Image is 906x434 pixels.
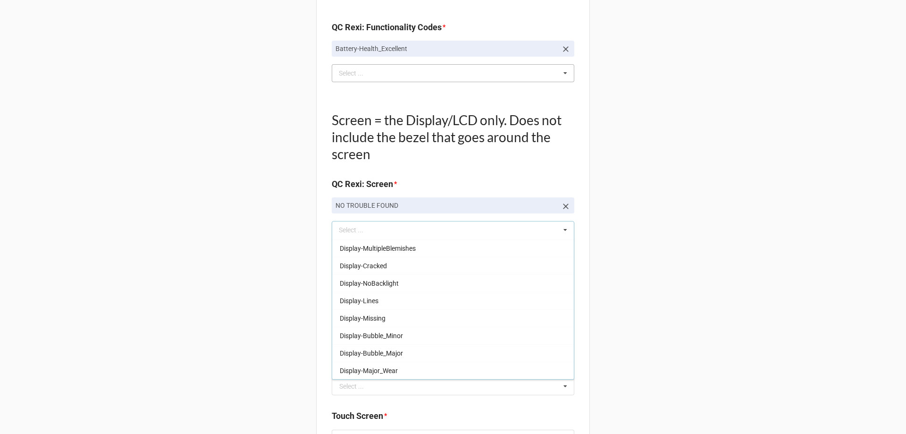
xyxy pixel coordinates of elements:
p: Battery-Health_Excellent [336,44,557,53]
label: QC Rexi: Functionality Codes [332,21,442,34]
p: NO TROUBLE FOUND [336,201,557,210]
span: Display-MultipleBlemishes [340,245,416,252]
label: QC Rexi: Screen [332,178,393,191]
span: Display-Missing [340,315,386,322]
span: Display-Lines [340,297,378,305]
span: Display-NoBacklight [340,280,399,287]
h1: Screen = the Display/LCD only. Does not include the bezel that goes around the screen [332,111,574,162]
div: Select ... [339,383,364,390]
span: Display-Bubble_Major [340,349,403,357]
span: Display-Bubble_Minor [340,332,403,340]
span: Display-Major_Wear [340,367,398,374]
div: Select ... [336,68,377,78]
span: Display-Cracked [340,262,387,270]
label: Touch Screen [332,409,383,423]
